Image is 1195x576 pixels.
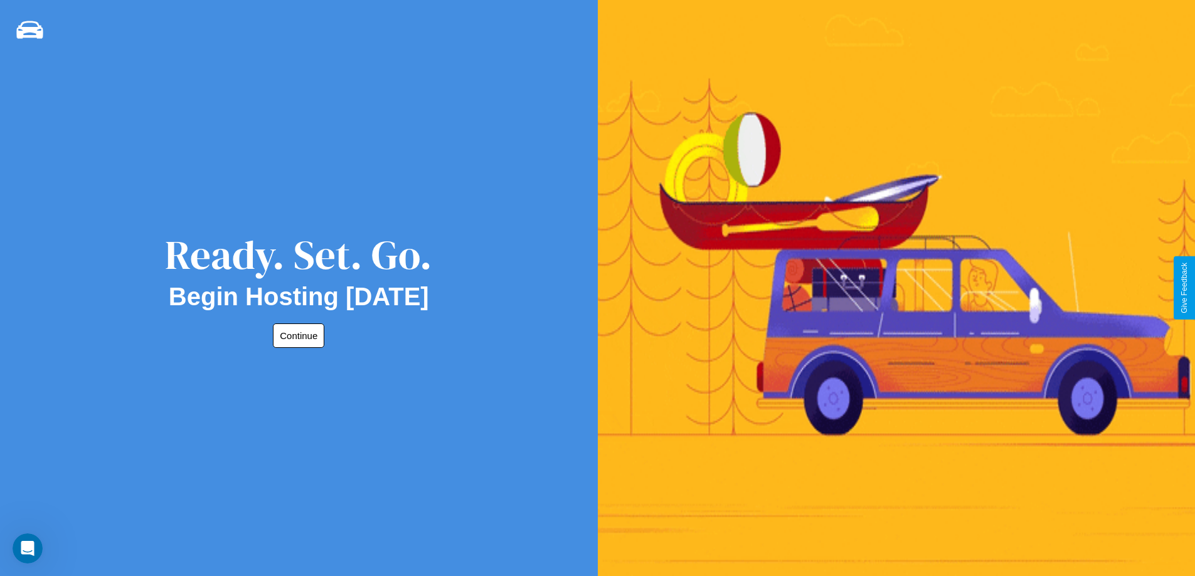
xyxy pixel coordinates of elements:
[169,283,429,311] h2: Begin Hosting [DATE]
[165,227,432,283] div: Ready. Set. Go.
[1180,263,1189,313] div: Give Feedback
[273,323,324,348] button: Continue
[13,533,43,563] iframe: Intercom live chat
